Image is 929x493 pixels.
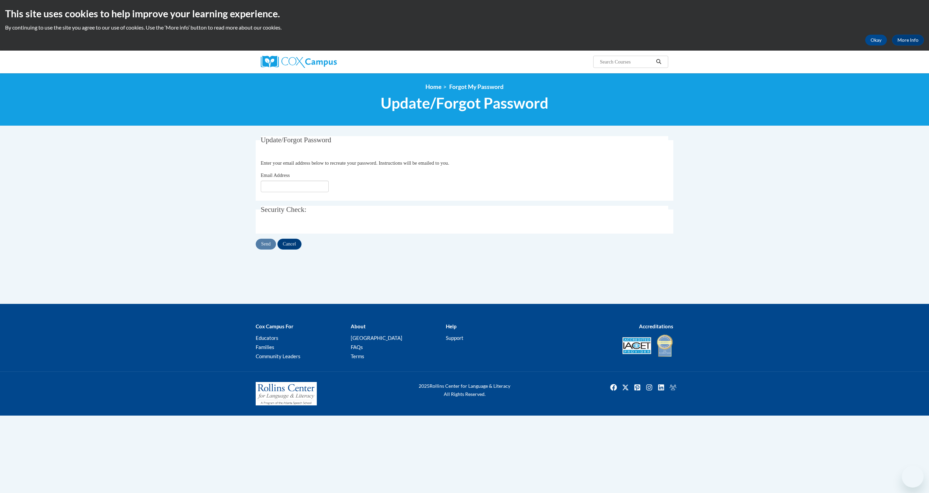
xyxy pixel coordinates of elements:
a: Twitter [620,382,631,393]
a: Community Leaders [256,353,300,359]
span: Email Address [261,172,290,178]
img: Twitter icon [620,382,631,393]
input: Cancel [277,239,302,250]
button: Search [654,58,664,66]
div: Rollins Center for Language & Literacy All Rights Reserved. [393,382,536,398]
span: Update/Forgot Password [261,136,331,144]
a: Facebook Group [668,382,678,393]
img: Facebook icon [608,382,619,393]
a: Support [446,335,463,341]
iframe: Button to launch messaging window [902,466,924,488]
img: Accredited IACET® Provider [622,337,651,354]
img: Rollins Center for Language & Literacy - A Program of the Atlanta Speech School [256,382,317,406]
a: Pinterest [632,382,643,393]
a: Linkedin [656,382,667,393]
a: Terms [351,353,364,359]
a: More Info [892,35,924,45]
p: By continuing to use the site you agree to our use of cookies. Use the ‘More info’ button to read... [5,24,924,31]
img: Cox Campus [261,56,337,68]
span: Forgot My Password [449,83,504,90]
b: Accreditations [639,323,673,329]
img: LinkedIn icon [656,382,667,393]
b: Help [446,323,456,329]
input: Search Courses [599,58,654,66]
span: Security Check: [261,205,307,214]
a: [GEOGRAPHIC_DATA] [351,335,402,341]
img: Pinterest icon [632,382,643,393]
a: FAQs [351,344,363,350]
a: Facebook [608,382,619,393]
b: Cox Campus For [256,323,293,329]
a: Educators [256,335,278,341]
img: IDA® Accredited [656,334,673,358]
h2: This site uses cookies to help improve your learning experience. [5,7,924,20]
a: Home [425,83,441,90]
input: Email [261,181,329,192]
img: Facebook group icon [668,382,678,393]
a: Instagram [644,382,655,393]
span: Enter your email address below to recreate your password. Instructions will be emailed to you. [261,160,449,166]
span: 2025 [419,383,430,389]
span: Update/Forgot Password [381,94,548,112]
b: About [351,323,366,329]
a: Families [256,344,274,350]
img: Instagram icon [644,382,655,393]
a: Cox Campus [261,56,390,68]
button: Okay [865,35,887,45]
